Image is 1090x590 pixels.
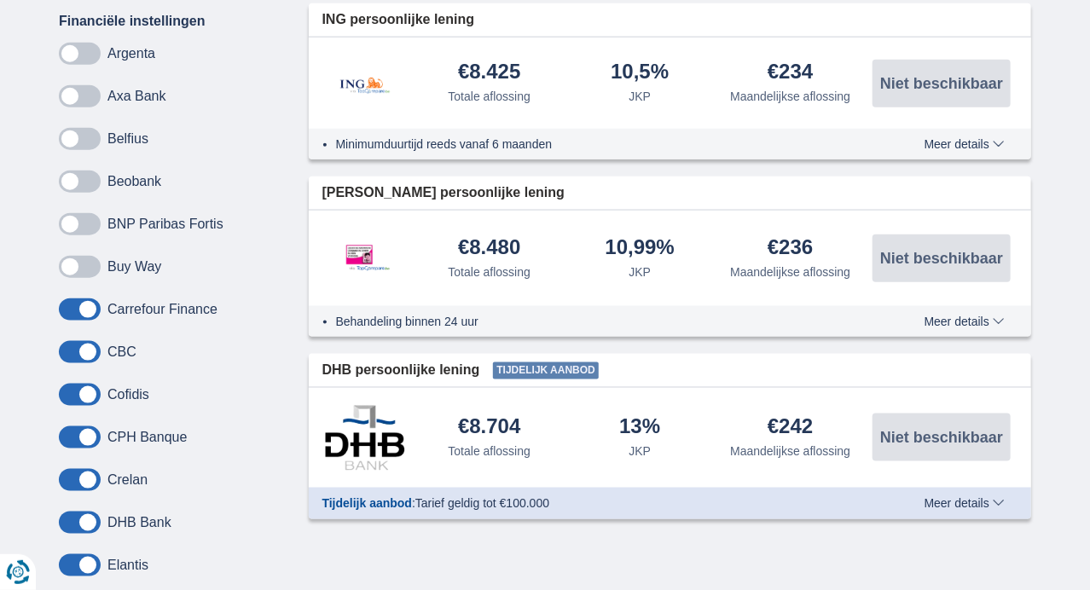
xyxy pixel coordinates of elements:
[107,430,187,445] label: CPH Banque
[912,315,1018,328] button: Meer details
[925,315,1005,327] span: Meer details
[768,61,813,84] div: €234
[107,344,136,360] label: CBC
[912,137,1018,151] button: Meer details
[873,60,1011,107] button: Niet beschikbaar
[107,217,223,232] label: BNP Paribas Fortis
[873,234,1011,282] button: Niet beschikbaar
[415,496,549,510] span: Tarief geldig tot €100.000
[458,61,520,84] div: €8.425
[768,237,813,260] div: €236
[336,136,862,153] li: Minimumduurtijd reeds vanaf 6 maanden
[619,416,660,439] div: 13%
[322,228,408,289] img: product.pl.alt Leemans Kredieten
[912,496,1018,510] button: Meer details
[611,61,669,84] div: 10,5%
[322,361,480,380] span: DHB persoonlijke lening
[629,88,651,105] div: JKP
[448,263,531,281] div: Totale aflossing
[107,46,155,61] label: Argenta
[768,416,813,439] div: €242
[322,55,408,112] img: product.pl.alt ING
[322,405,408,470] img: product.pl.alt DHB Bank
[629,263,651,281] div: JKP
[880,430,1003,445] span: Niet beschikbaar
[730,263,850,281] div: Maandelijkse aflossing
[107,174,161,189] label: Beobank
[107,259,161,275] label: Buy Way
[107,472,148,488] label: Crelan
[458,237,520,260] div: €8.480
[107,131,148,147] label: Belfius
[322,183,565,203] span: [PERSON_NAME] persoonlijke lening
[322,10,475,30] span: ING persoonlijke lening
[322,496,413,510] span: Tijdelijk aanbod
[730,442,850,460] div: Maandelijkse aflossing
[925,497,1005,509] span: Meer details
[448,88,531,105] div: Totale aflossing
[629,442,651,460] div: JKP
[730,88,850,105] div: Maandelijkse aflossing
[458,416,520,439] div: €8.704
[606,237,675,260] div: 10,99%
[59,14,206,29] label: Financiële instellingen
[107,558,148,573] label: Elantis
[309,495,876,512] div: :
[873,414,1011,461] button: Niet beschikbaar
[107,89,165,104] label: Axa Bank
[880,76,1003,91] span: Niet beschikbaar
[107,302,217,317] label: Carrefour Finance
[880,251,1003,266] span: Niet beschikbaar
[336,313,862,330] li: Behandeling binnen 24 uur
[107,387,149,402] label: Cofidis
[448,442,531,460] div: Totale aflossing
[493,362,599,379] span: Tijdelijk aanbod
[107,515,171,530] label: DHB Bank
[925,138,1005,150] span: Meer details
